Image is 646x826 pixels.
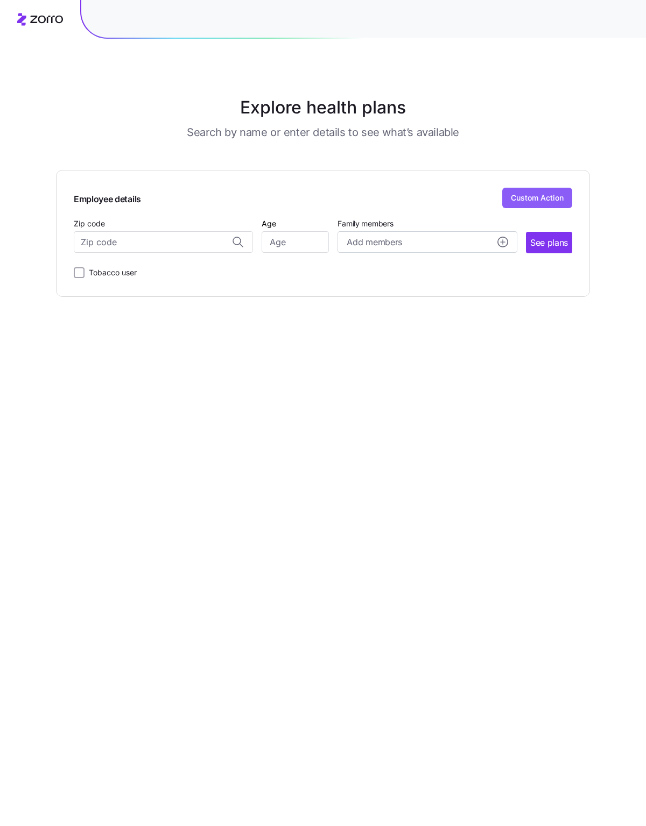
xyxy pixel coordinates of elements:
button: Add membersadd icon [338,231,517,253]
button: Custom Action [502,188,572,208]
span: See plans [530,236,568,250]
label: Tobacco user [85,266,137,279]
span: Employee details [74,189,141,206]
input: Zip code [74,231,253,253]
button: See plans [526,232,572,253]
input: Age [262,231,329,253]
h3: Search by name or enter details to see what’s available [187,125,459,140]
h1: Explore health plans [83,95,564,120]
label: Zip code [74,218,105,230]
span: Add members [347,236,402,249]
span: Family members [338,218,517,229]
label: Age [262,218,276,230]
svg: add icon [497,237,508,247]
